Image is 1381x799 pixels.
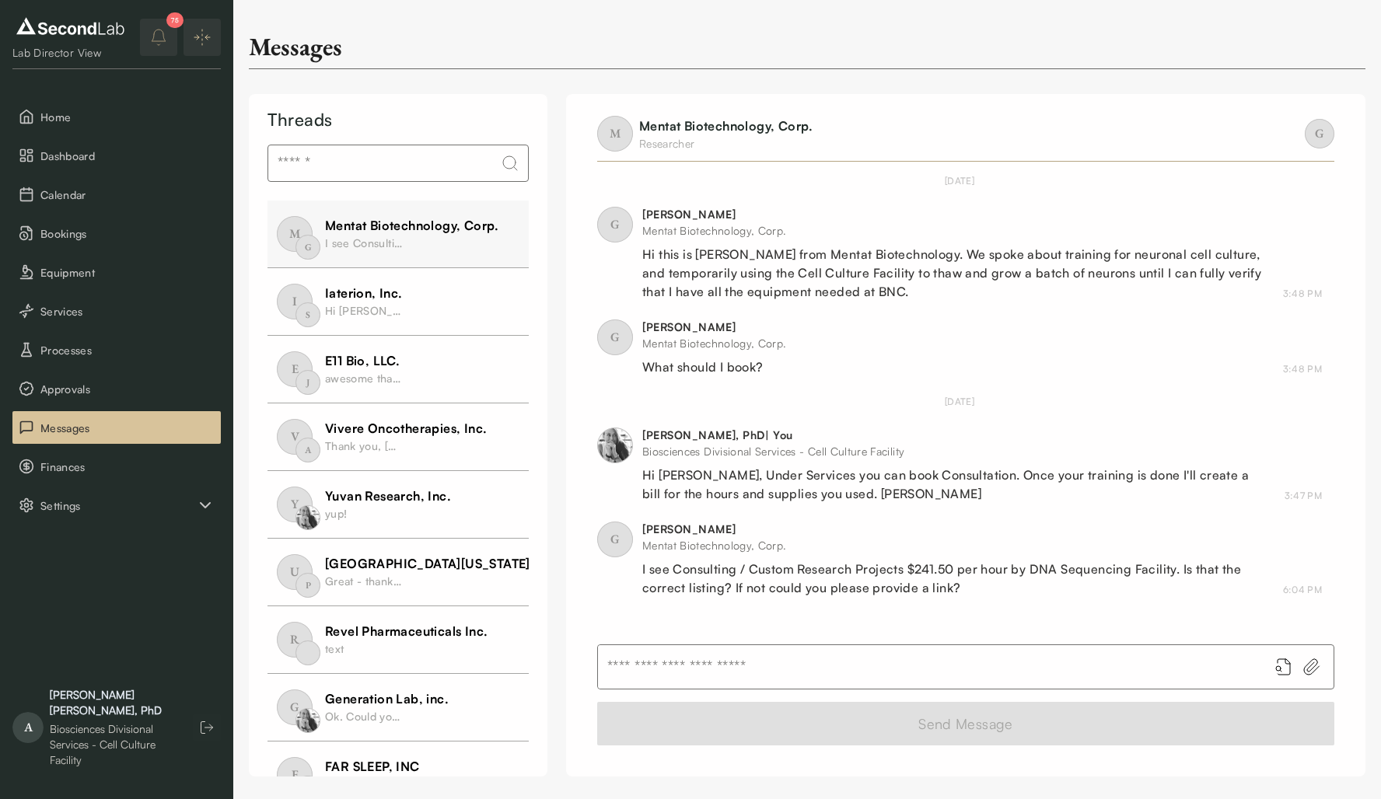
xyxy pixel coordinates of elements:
[325,640,403,657] div: text
[277,554,313,590] span: U
[40,225,215,242] span: Bookings
[40,381,215,397] span: Approvals
[40,264,215,281] span: Equipment
[642,245,1264,301] div: Hi this is [PERSON_NAME] from Mentat Biotechnology. We spoke about training for neuronal cell cul...
[325,284,403,302] div: Iaterion, Inc.
[40,459,215,475] span: Finances
[12,372,221,405] button: Approvals
[642,335,786,351] div: Mentat Biotechnology, Corp.
[597,319,633,355] span: G
[325,622,488,640] div: Revel Pharmaceuticals Inc.
[325,216,499,235] div: Mentat Biotechnology, Corp.
[325,689,449,708] div: Generation Lab, inc.
[642,319,786,335] div: [PERSON_NAME]
[277,216,313,252] span: M
[277,419,313,455] span: V
[1283,287,1322,301] div: September 5, 2025 3:48 PM
[325,438,403,454] div: Thank you, [PERSON_NAME]!
[597,174,1322,188] div: [DATE]
[325,419,487,438] div: Vivere Oncotherapies, Inc.
[642,522,1264,537] div: [PERSON_NAME]
[12,489,221,522] div: Settings sub items
[12,450,221,483] button: Finances
[295,302,320,327] span: S
[597,395,1322,409] div: [DATE]
[642,358,786,376] div: What should I book?
[325,757,420,776] div: FAR SLEEP, INC
[642,222,1264,239] div: Mentat Biotechnology, Corp.
[325,235,403,251] div: I see Consulting / Custom Research Projects $241.50 per hour by DNA Sequencing Facility. Is that ...
[277,757,313,793] span: F
[597,522,633,557] span: G
[12,712,44,743] span: A
[184,19,221,56] button: Expand/Collapse sidebar
[1305,119,1334,148] span: G
[12,139,221,172] a: Dashboard
[12,14,128,39] img: logo
[597,207,633,242] span: G
[277,351,313,387] span: E
[12,100,221,133] a: Home
[639,118,813,134] a: Mentat Biotechnology, Corp.
[12,256,221,288] button: Equipment
[12,333,221,366] a: Processes
[325,487,451,505] div: Yuvan Research, Inc.
[140,19,177,56] button: notifications
[639,135,813,152] div: Researcher
[325,776,403,792] div: Thank you! I will notify the contract's office.
[12,45,128,61] div: Lab Director View
[40,109,215,125] span: Home
[642,443,1266,459] div: Biosciences Divisional Services - Cell Culture Facility
[277,487,313,522] span: Y
[193,714,221,741] button: Log out
[642,466,1266,503] div: Hi [PERSON_NAME], Under Services you can book Consultation. Once your training is done I'll creat...
[1283,362,1322,376] div: September 5, 2025 3:48 PM
[40,342,215,358] span: Processes
[40,420,215,436] span: Messages
[277,284,313,319] span: I
[597,116,633,152] span: M
[325,351,403,370] div: E11 Bio, LLC.
[12,217,221,249] button: Bookings
[40,187,215,203] span: Calendar
[295,505,320,530] img: profile image
[295,438,320,462] span: A
[267,106,529,132] div: Threads
[12,178,221,211] button: Calendar
[166,12,184,28] div: 75
[325,505,403,522] div: yup!
[12,295,221,327] button: Services
[295,573,320,598] span: P
[50,687,177,718] div: [PERSON_NAME] [PERSON_NAME], PhD
[642,537,1264,553] div: Mentat Biotechnology, Corp.
[12,411,221,444] button: Messages
[597,427,633,463] img: profile image
[12,489,221,522] button: Settings
[325,554,709,573] div: [GEOGRAPHIC_DATA][US_STATE], Department of Microbiology
[50,721,177,768] div: Biosciences Divisional Services - Cell Culture Facility
[325,708,403,724] div: Ok. Could you book a service for consultation and in the notes request that and I’ll put up a quo...
[249,31,342,62] div: Messages
[295,235,320,260] span: G
[325,302,403,319] div: Hi [PERSON_NAME], Could you please go through "booking" and select any service and request these ...
[40,303,215,319] span: Services
[1285,489,1322,503] div: September 7, 2025 3:47 PM
[295,708,320,733] img: profile image
[325,573,403,589] div: Great - thank you!
[40,497,196,514] span: Settings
